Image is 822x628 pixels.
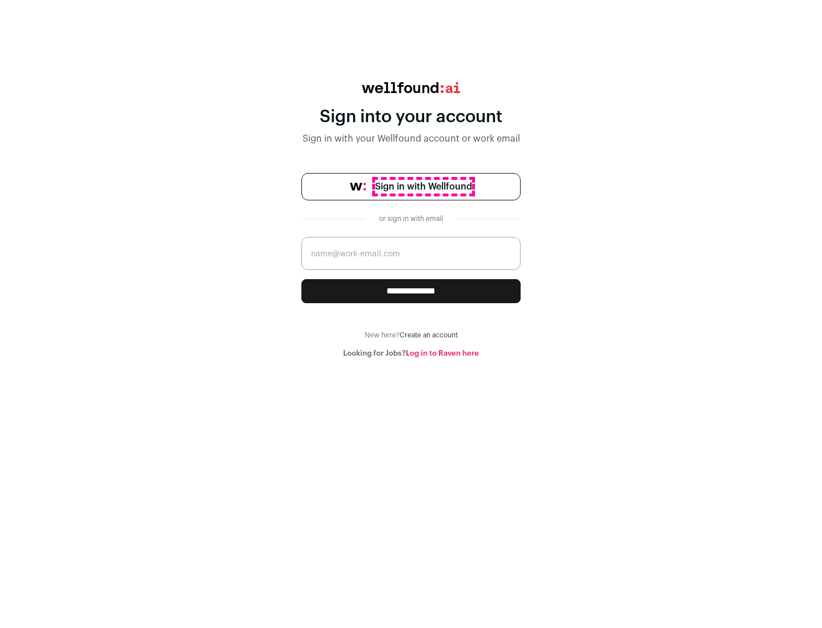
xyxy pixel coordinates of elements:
[406,349,479,357] a: Log in to Raven here
[350,183,366,191] img: wellfound-symbol-flush-black-fb3c872781a75f747ccb3a119075da62bfe97bd399995f84a933054e44a575c4.png
[301,107,521,127] div: Sign into your account
[301,173,521,200] a: Sign in with Wellfound
[362,82,460,93] img: wellfound:ai
[301,331,521,340] div: New here?
[374,214,448,223] div: or sign in with email
[301,132,521,146] div: Sign in with your Wellfound account or work email
[301,237,521,270] input: name@work-email.com
[375,180,472,194] span: Sign in with Wellfound
[400,332,458,339] a: Create an account
[301,349,521,358] div: Looking for Jobs?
